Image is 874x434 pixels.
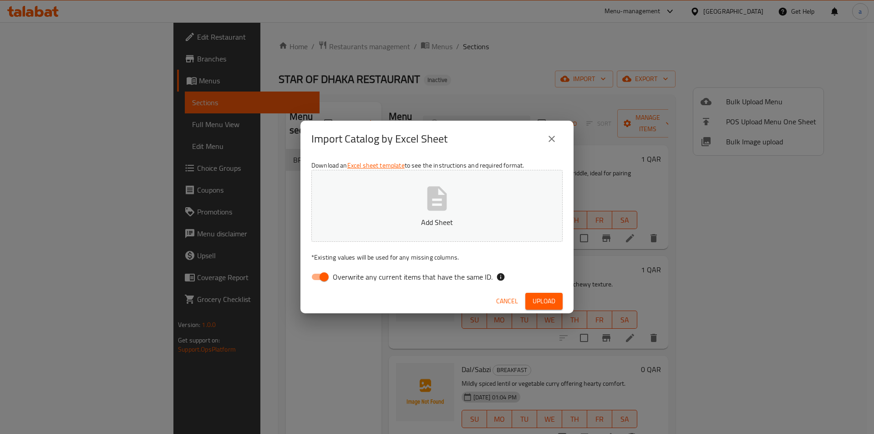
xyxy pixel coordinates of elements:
[533,296,555,307] span: Upload
[493,293,522,310] button: Cancel
[347,159,405,171] a: Excel sheet template
[541,128,563,150] button: close
[496,296,518,307] span: Cancel
[300,157,574,289] div: Download an to see the instructions and required format.
[525,293,563,310] button: Upload
[311,132,447,146] h2: Import Catalog by Excel Sheet
[311,253,563,262] p: Existing values will be used for any missing columns.
[325,217,549,228] p: Add Sheet
[333,271,493,282] span: Overwrite any current items that have the same ID.
[311,170,563,242] button: Add Sheet
[496,272,505,281] svg: If the overwrite option isn't selected, then the items that match an existing ID will be ignored ...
